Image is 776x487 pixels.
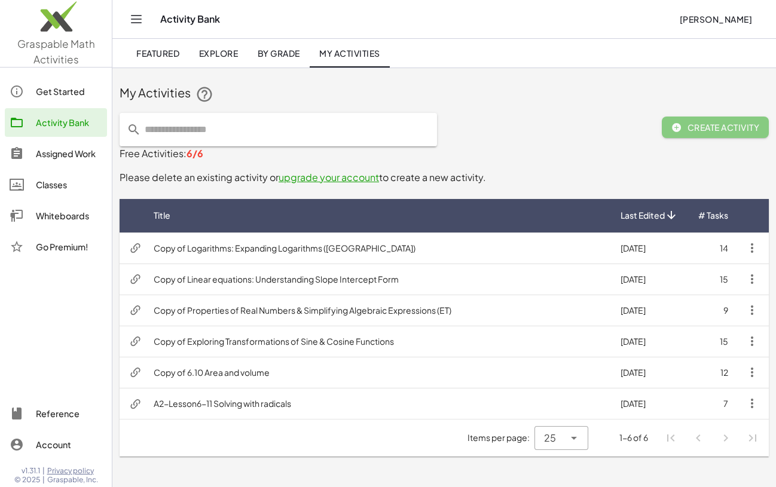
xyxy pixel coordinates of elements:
[619,431,648,444] div: 1-6 of 6
[658,424,766,452] nav: Pagination Navigation
[42,475,45,485] span: |
[611,232,688,264] td: [DATE]
[120,146,769,161] p: Free Activities:
[36,84,102,99] div: Get Started
[679,14,752,24] span: [PERSON_NAME]
[5,77,107,106] a: Get Started
[670,8,762,30] button: [PERSON_NAME]
[688,295,738,326] td: 9
[36,146,102,161] div: Assigned Work
[688,388,738,419] td: 7
[611,326,688,357] td: [DATE]
[5,108,107,137] a: Activity Bank
[127,122,141,137] i: prepended action
[5,201,107,230] a: Whiteboards
[22,466,40,476] span: v1.31.1
[36,437,102,452] div: Account
[544,431,556,445] span: 25
[36,115,102,130] div: Activity Bank
[127,10,146,29] button: Toggle navigation
[136,48,179,59] span: Featured
[688,232,738,264] td: 14
[36,406,102,421] div: Reference
[662,117,769,138] button: Create Activity
[47,466,98,476] a: Privacy policy
[36,177,102,192] div: Classes
[5,139,107,168] a: Assigned Work
[279,171,379,183] a: upgrade your account
[688,357,738,388] td: 12
[198,48,238,59] span: Explore
[671,122,759,133] span: Create Activity
[144,232,611,264] td: Copy of Logarithms: Expanding Logarithms ([GEOGRAPHIC_DATA])
[187,147,203,160] span: 6/6
[611,388,688,419] td: [DATE]
[17,37,95,66] span: Graspable Math Activities
[611,264,688,295] td: [DATE]
[257,48,300,59] span: By Grade
[47,475,98,485] span: Graspable, Inc.
[5,399,107,428] a: Reference
[120,84,769,103] div: My Activities
[5,430,107,459] a: Account
[42,466,45,476] span: |
[611,295,688,326] td: [DATE]
[5,170,107,199] a: Classes
[688,264,738,295] td: 15
[144,326,611,357] td: Copy of Exploring Transformations of Sine & Cosine Functions
[621,209,665,222] span: Last Edited
[144,295,611,326] td: Copy of Properties of Real Numbers & Simplifying Algebraic Expressions (ET)
[154,209,170,222] span: Title
[688,326,738,357] td: 15
[120,170,769,185] p: Please delete an existing activity or to create a new activity.
[144,357,611,388] td: Copy of 6.10 Area and volume
[14,475,40,485] span: © 2025
[144,388,611,419] td: A2-Lesson6-11 Solving with radicals
[319,48,380,59] span: My Activities
[36,209,102,223] div: Whiteboards
[468,431,534,444] span: Items per page:
[611,357,688,388] td: [DATE]
[144,264,611,295] td: Copy of Linear equations: Understanding Slope Intercept Form
[36,240,102,254] div: Go Premium!
[698,209,728,222] span: # Tasks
